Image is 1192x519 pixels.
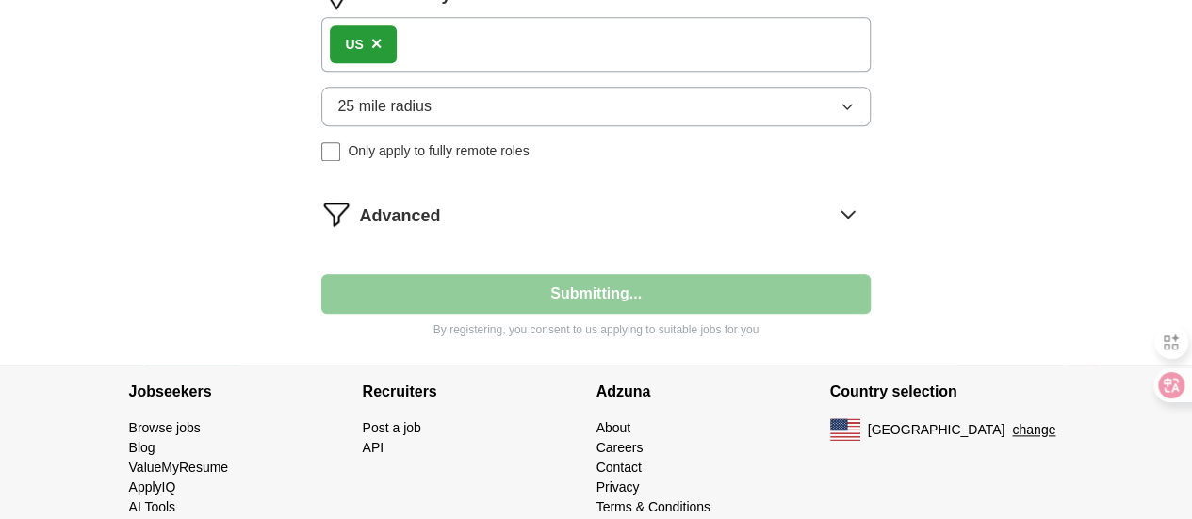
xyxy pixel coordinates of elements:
button: 25 mile radius [321,87,870,126]
img: filter [321,199,351,229]
img: US flag [830,418,860,441]
a: Contact [596,460,642,475]
button: × [371,30,383,58]
a: Terms & Conditions [596,499,710,514]
div: US [345,35,363,55]
a: API [363,440,384,455]
a: Blog [129,440,155,455]
a: AI Tools [129,499,176,514]
span: Only apply to fully remote roles [348,141,529,161]
span: × [371,33,383,54]
h4: Country selection [830,365,1064,418]
a: Privacy [596,479,640,495]
span: [GEOGRAPHIC_DATA] [868,420,1005,440]
a: Careers [596,440,644,455]
a: ValueMyResume [129,460,229,475]
a: About [596,420,631,435]
a: Post a job [363,420,421,435]
a: Browse jobs [129,420,201,435]
input: Only apply to fully remote roles [321,142,340,161]
p: By registering, you consent to us applying to suitable jobs for you [321,321,870,338]
span: 25 mile radius [337,95,432,118]
a: ApplyIQ [129,479,176,495]
button: Submitting... [321,274,870,314]
button: change [1012,420,1055,440]
span: Advanced [359,203,440,229]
